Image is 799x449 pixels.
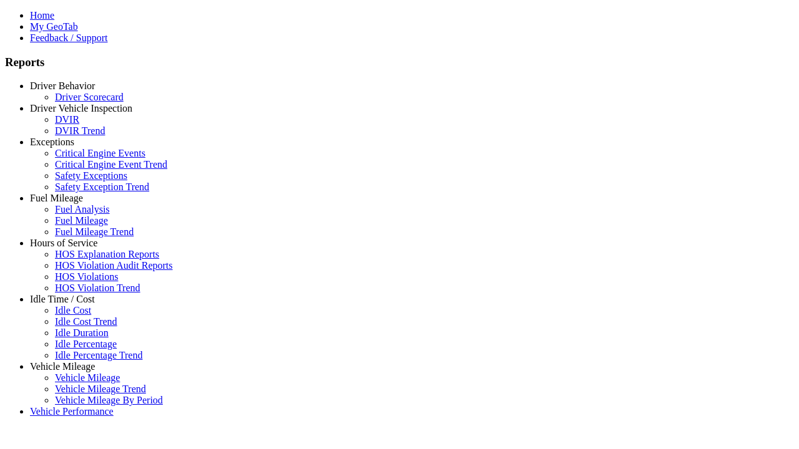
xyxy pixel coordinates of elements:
a: Fuel Analysis [55,204,110,215]
a: Home [30,10,54,21]
a: Driver Behavior [30,80,95,91]
a: Vehicle Mileage [55,372,120,383]
h3: Reports [5,56,794,69]
a: Safety Exceptions [55,170,127,181]
a: Hours of Service [30,238,97,248]
a: DVIR [55,114,79,125]
a: Critical Engine Event Trend [55,159,167,170]
a: Critical Engine Events [55,148,145,158]
a: Fuel Mileage Trend [55,226,134,237]
a: My GeoTab [30,21,78,32]
a: HOS Violation Trend [55,282,140,293]
a: Feedback / Support [30,32,107,43]
a: Driver Vehicle Inspection [30,103,132,113]
a: Safety Exception Trend [55,181,149,192]
a: HOS Violation Audit Reports [55,260,173,271]
a: Idle Cost [55,305,91,316]
a: Idle Duration [55,327,109,338]
a: Exceptions [30,137,74,147]
a: Fuel Mileage [55,215,108,226]
a: Vehicle Performance [30,406,114,417]
a: Idle Percentage Trend [55,350,142,360]
a: DVIR Trend [55,125,105,136]
a: Idle Time / Cost [30,294,95,304]
a: Idle Percentage [55,339,117,349]
a: Vehicle Mileage By Period [55,395,163,405]
a: Vehicle Mileage Trend [55,384,146,394]
a: Vehicle Mileage [30,361,95,372]
a: Fuel Mileage [30,193,83,203]
a: HOS Explanation Reports [55,249,159,259]
a: Driver Scorecard [55,92,124,102]
a: Idle Cost Trend [55,316,117,327]
a: HOS Violations [55,271,118,282]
